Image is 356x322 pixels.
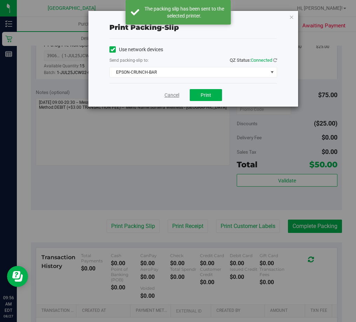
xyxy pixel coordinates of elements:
button: Print [190,89,222,101]
label: Send packing-slip to: [109,57,149,63]
span: Print [201,92,211,98]
label: Use network devices [109,46,163,53]
iframe: Resource center [7,266,28,287]
span: Connected [251,58,272,63]
span: Print packing-slip [109,23,179,32]
div: The packing slip has been sent to the selected printer. [143,5,226,19]
span: select [268,67,277,77]
span: QZ Status: [230,58,277,63]
span: EPSON-CRUNCH-BAR [110,67,268,77]
a: Cancel [164,92,179,99]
